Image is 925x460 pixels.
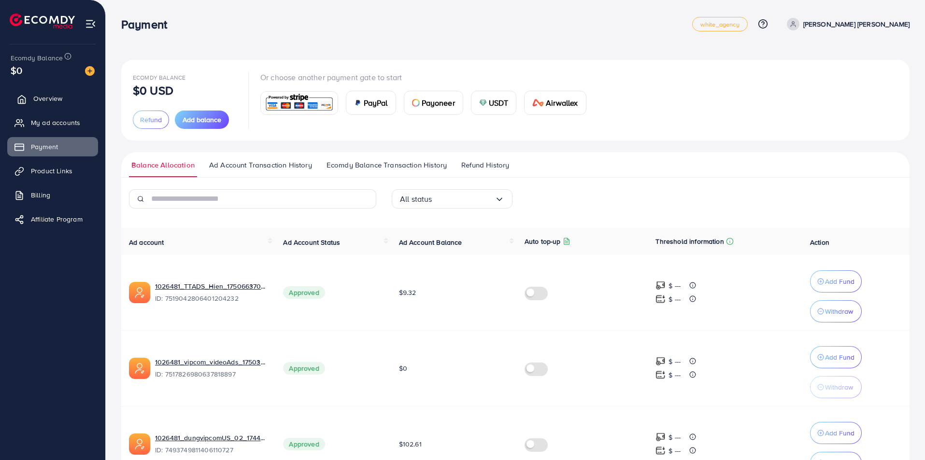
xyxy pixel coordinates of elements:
[669,369,681,381] p: $ ---
[524,91,586,115] a: cardAirwallex
[810,376,862,398] button: Withdraw
[825,381,853,393] p: Withdraw
[131,160,195,170] span: Balance Allocation
[392,189,512,209] div: Search for option
[399,288,416,297] span: $9.32
[133,84,173,96] p: $0 USD
[810,346,862,368] button: Add Fund
[692,17,748,31] a: white_agency
[432,192,495,207] input: Search for option
[655,236,724,247] p: Threshold information
[7,113,98,132] a: My ad accounts
[175,111,229,129] button: Add balance
[471,91,517,115] a: cardUSDT
[404,91,463,115] a: cardPayoneer
[489,97,509,109] span: USDT
[810,270,862,293] button: Add Fund
[422,97,455,109] span: Payoneer
[346,91,396,115] a: cardPayPal
[825,351,854,363] p: Add Fund
[803,18,910,30] p: [PERSON_NAME] [PERSON_NAME]
[532,99,544,107] img: card
[7,137,98,156] a: Payment
[260,91,338,115] a: card
[669,293,681,305] p: $ ---
[283,286,325,299] span: Approved
[133,73,185,82] span: Ecomdy Balance
[461,160,509,170] span: Refund History
[327,160,447,170] span: Ecomdy Balance Transaction History
[155,357,268,367] a: 1026481_vipcom_videoAds_1750380509111
[260,71,594,83] p: Or choose another payment gate to start
[133,111,169,129] button: Refund
[655,446,666,456] img: top-up amount
[825,427,854,439] p: Add Fund
[155,357,268,379] div: <span class='underline'>1026481_vipcom_videoAds_1750380509111</span></br>7517826980637818897
[264,93,335,113] img: card
[140,115,162,125] span: Refund
[155,281,268,304] div: <span class='underline'>1026481_TTADS_Hien_1750663705167</span></br>7519042806401204232
[121,17,175,31] h3: Payment
[399,363,407,373] span: $0
[31,118,80,127] span: My ad accounts
[669,432,681,443] p: $ ---
[31,166,72,176] span: Product Links
[655,294,666,304] img: top-up amount
[669,445,681,457] p: $ ---
[31,214,83,224] span: Affiliate Program
[283,237,340,247] span: Ad Account Status
[155,281,268,291] a: 1026481_TTADS_Hien_1750663705167
[655,370,666,380] img: top-up amount
[155,445,268,455] span: ID: 7493749811406110727
[129,358,150,379] img: ic-ads-acc.e4c84228.svg
[129,433,150,455] img: ic-ads-acc.e4c84228.svg
[129,282,150,303] img: ic-ads-acc.e4c84228.svg
[10,14,75,28] img: logo
[11,53,63,63] span: Ecomdy Balance
[810,237,829,247] span: Action
[783,18,910,30] a: [PERSON_NAME] [PERSON_NAME]
[810,300,862,322] button: Withdraw
[399,439,422,449] span: $102.61
[155,433,268,455] div: <span class='underline'>1026481_dungvipcomUS_02_1744774713900</span></br>7493749811406110727
[283,362,325,375] span: Approved
[825,306,853,317] p: Withdraw
[31,190,50,200] span: Billing
[400,192,432,207] span: All status
[283,438,325,450] span: Approved
[155,433,268,443] a: 1026481_dungvipcomUS_02_1744774713900
[129,237,164,247] span: Ad account
[399,237,462,247] span: Ad Account Balance
[31,142,58,152] span: Payment
[85,18,96,29] img: menu
[479,99,487,107] img: card
[525,236,561,247] p: Auto top-up
[155,369,268,379] span: ID: 7517826980637818897
[85,66,95,76] img: image
[11,63,22,77] span: $0
[33,94,62,103] span: Overview
[183,115,221,125] span: Add balance
[655,432,666,442] img: top-up amount
[669,280,681,292] p: $ ---
[354,99,362,107] img: card
[546,97,578,109] span: Airwallex
[7,89,98,108] a: Overview
[884,417,918,453] iframe: Chat
[155,293,268,303] span: ID: 7519042806401204232
[810,422,862,444] button: Add Fund
[209,160,312,170] span: Ad Account Transaction History
[7,209,98,229] a: Affiliate Program
[655,280,666,291] img: top-up amount
[655,356,666,366] img: top-up amount
[7,161,98,181] a: Product Links
[7,185,98,205] a: Billing
[412,99,420,107] img: card
[700,21,740,28] span: white_agency
[364,97,388,109] span: PayPal
[669,356,681,367] p: $ ---
[825,276,854,287] p: Add Fund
